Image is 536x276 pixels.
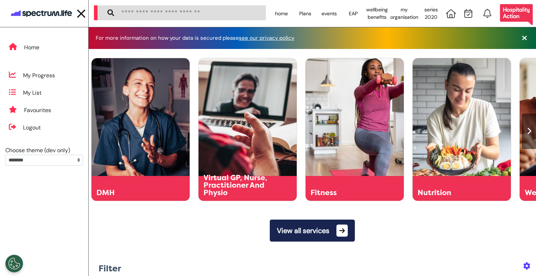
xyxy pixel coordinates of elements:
[269,4,294,23] div: home
[203,174,272,197] div: Virtual GP, Nurse, Practitioner And Physio
[23,89,41,97] div: My List
[294,4,318,23] div: Plans
[23,71,55,80] div: My Progress
[96,189,165,197] div: DMH
[270,220,355,242] button: View all services
[24,106,51,115] div: Favourites
[96,35,301,41] div: For more information on how your data is secured please
[99,264,121,274] h2: Filter
[5,146,83,155] div: Choose theme (dev only)
[23,123,41,132] div: Logout
[24,43,39,52] div: Home
[5,255,23,272] button: Open Preferences
[418,189,486,197] div: Nutrition
[10,7,73,20] img: company logo
[311,189,379,197] div: Fitness
[341,4,365,23] div: EAP
[365,4,389,23] div: wellbeing benefits
[389,4,419,23] div: my organisation
[239,34,294,42] a: see our privacy policy
[317,4,341,23] div: events
[419,4,443,23] div: series 2020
